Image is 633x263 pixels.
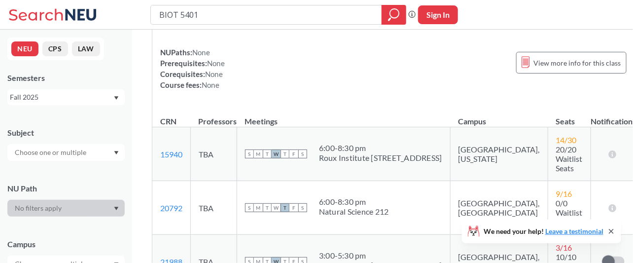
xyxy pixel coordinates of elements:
svg: Dropdown arrow [114,151,119,155]
span: None [205,70,223,78]
td: [GEOGRAPHIC_DATA], [GEOGRAPHIC_DATA] [450,181,548,235]
span: 14 / 30 [556,135,577,145]
span: None [207,59,225,68]
span: 0/0 Waitlist Seats [556,198,583,226]
button: Sign In [418,5,458,24]
div: Roux Institute [STREET_ADDRESS] [319,153,442,163]
div: 6:00 - 8:30 pm [319,143,442,153]
th: Seats [548,106,591,127]
td: TBA [191,181,237,235]
div: NUPaths: Prerequisites: Corequisites: Course fees: [160,47,225,90]
div: Fall 2025 [10,92,113,103]
svg: magnifying glass [388,8,400,22]
span: 20/20 Waitlist Seats [556,145,583,173]
span: F [289,203,298,212]
span: S [298,203,307,212]
svg: Dropdown arrow [114,207,119,211]
td: TBA [191,127,237,181]
span: T [263,150,272,158]
div: NU Path [7,183,125,194]
span: We need your help! [484,228,603,235]
div: Subject [7,127,125,138]
span: T [281,203,289,212]
a: Leave a testimonial [545,227,603,235]
div: magnifying glass [382,5,406,25]
span: F [289,150,298,158]
div: Campus [7,239,125,250]
span: S [298,150,307,158]
div: 3:00 - 5:30 pm [319,251,442,261]
a: 15940 [160,150,182,159]
th: Professors [191,106,237,127]
div: 6:00 - 8:30 pm [319,197,389,207]
span: S [245,203,254,212]
span: S [245,150,254,158]
span: T [281,150,289,158]
svg: Dropdown arrow [114,96,119,100]
div: Semesters [7,73,125,83]
span: W [272,150,281,158]
div: Natural Science 212 [319,207,389,217]
span: 9 / 16 [556,189,572,198]
span: M [254,203,263,212]
span: 3 / 16 [556,243,572,252]
div: Dropdown arrow [7,144,125,161]
span: None [202,80,219,89]
div: CRN [160,116,176,127]
th: Meetings [237,106,451,127]
a: 20792 [160,203,182,213]
button: CPS [42,41,68,56]
span: W [272,203,281,212]
input: Choose one or multiple [10,147,93,158]
span: View more info for this class [534,57,621,69]
div: Fall 2025Dropdown arrow [7,89,125,105]
div: Dropdown arrow [7,200,125,217]
span: None [192,48,210,57]
input: Class, professor, course number, "phrase" [158,6,375,23]
td: [GEOGRAPHIC_DATA], [US_STATE] [450,127,548,181]
span: M [254,150,263,158]
button: NEU [11,41,38,56]
span: T [263,203,272,212]
th: Campus [450,106,548,127]
button: LAW [72,41,100,56]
